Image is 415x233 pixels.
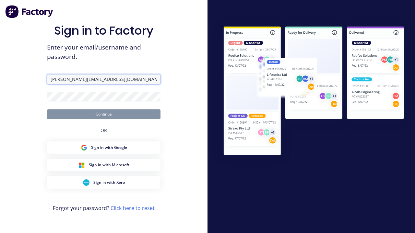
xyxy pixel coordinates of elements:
img: Google Sign in [81,144,87,151]
span: Forgot your password? [53,204,155,212]
button: Continue [47,109,160,119]
button: Google Sign inSign in with Google [47,141,160,154]
h1: Sign in to Factory [54,24,153,38]
img: Xero Sign in [83,179,89,186]
span: Sign in with Microsoft [89,162,129,168]
input: Email/Username [47,74,160,84]
span: Sign in with Google [91,145,127,150]
button: Xero Sign inSign in with Xero [47,176,160,189]
img: Factory [5,5,54,18]
img: Sign in [213,17,415,167]
img: Microsoft Sign in [78,162,85,168]
span: Sign in with Xero [93,180,125,185]
span: Enter your email/username and password. [47,43,160,61]
a: Click here to reset [111,205,155,212]
div: OR [101,119,107,141]
button: Microsoft Sign inSign in with Microsoft [47,159,160,171]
